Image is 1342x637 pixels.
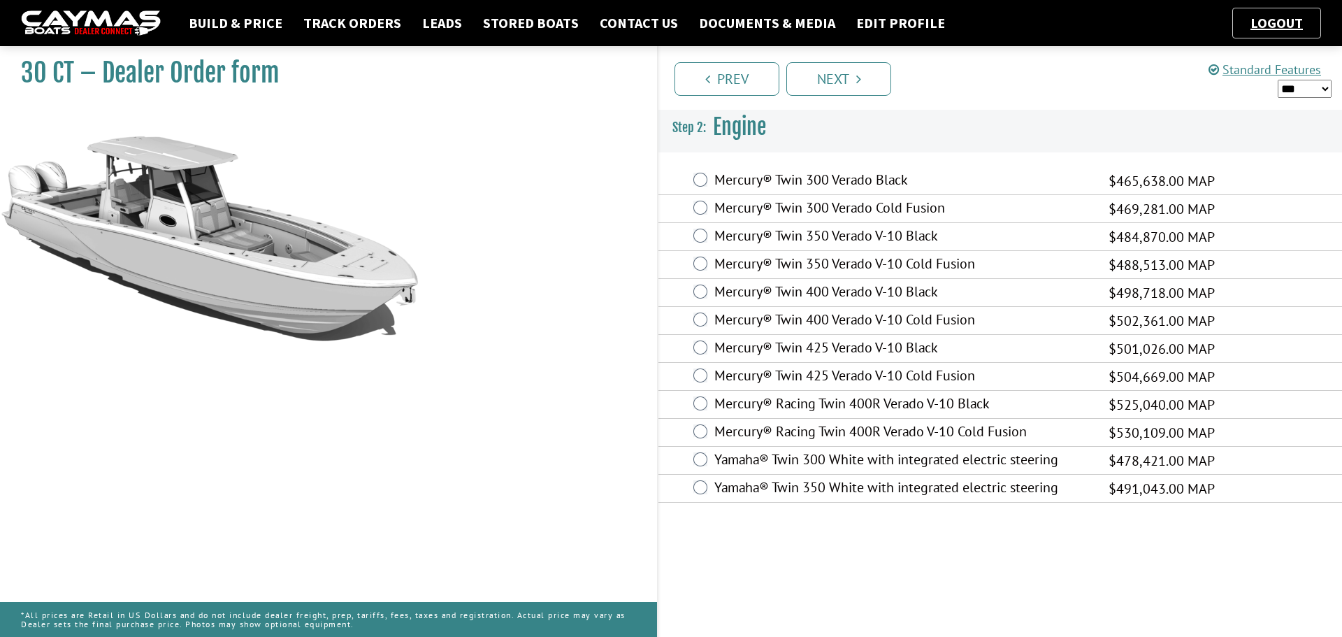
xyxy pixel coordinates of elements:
label: Mercury® Racing Twin 400R Verado V-10 Black [714,395,1091,415]
span: $488,513.00 MAP [1109,255,1215,275]
a: Prev [674,62,779,96]
span: $491,043.00 MAP [1109,478,1215,499]
span: $465,638.00 MAP [1109,171,1215,192]
ul: Pagination [671,60,1342,96]
h1: 30 CT – Dealer Order form [21,57,622,89]
label: Mercury® Twin 350 Verado V-10 Cold Fusion [714,255,1091,275]
span: $525,040.00 MAP [1109,394,1215,415]
h3: Engine [658,101,1342,153]
span: $498,718.00 MAP [1109,282,1215,303]
span: $530,109.00 MAP [1109,422,1215,443]
span: $484,870.00 MAP [1109,227,1215,248]
span: $502,361.00 MAP [1109,310,1215,331]
a: Edit Profile [849,14,952,32]
label: Mercury® Twin 300 Verado Black [714,171,1091,192]
a: Contact Us [593,14,685,32]
a: Documents & Media [692,14,842,32]
label: Mercury® Racing Twin 400R Verado V-10 Cold Fusion [714,423,1091,443]
label: Mercury® Twin 350 Verado V-10 Black [714,227,1091,248]
a: Leads [415,14,469,32]
a: Standard Features [1208,62,1321,78]
label: Yamaha® Twin 300 White with integrated electric steering [714,451,1091,471]
a: Track Orders [296,14,408,32]
img: caymas-dealer-connect-2ed40d3bc7270c1d8d7ffb4b79bf05adc795679939227970def78ec6f6c03838.gif [21,10,161,36]
a: Build & Price [182,14,289,32]
label: Mercury® Twin 425 Verado V-10 Cold Fusion [714,367,1091,387]
a: Logout [1243,14,1310,31]
p: *All prices are Retail in US Dollars and do not include dealer freight, prep, tariffs, fees, taxe... [21,603,636,636]
label: Mercury® Twin 400 Verado V-10 Black [714,283,1091,303]
span: $469,281.00 MAP [1109,199,1215,220]
span: $504,669.00 MAP [1109,366,1215,387]
label: Mercury® Twin 425 Verado V-10 Black [714,339,1091,359]
label: Yamaha® Twin 350 White with integrated electric steering [714,479,1091,499]
span: $478,421.00 MAP [1109,450,1215,471]
span: $501,026.00 MAP [1109,338,1215,359]
a: Next [786,62,891,96]
label: Mercury® Twin 300 Verado Cold Fusion [714,199,1091,220]
label: Mercury® Twin 400 Verado V-10 Cold Fusion [714,311,1091,331]
a: Stored Boats [476,14,586,32]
